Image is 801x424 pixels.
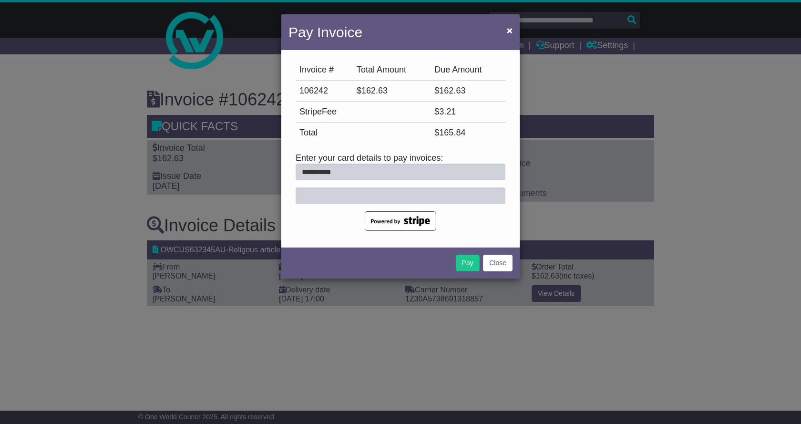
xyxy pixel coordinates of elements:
[296,81,353,102] td: 106242
[483,255,513,271] button: Close
[431,102,505,123] td: $
[353,60,431,81] td: Total Amount
[353,81,431,102] td: $
[439,86,465,95] span: 162.63
[302,191,499,199] iframe: Secure card payment input frame
[502,21,517,40] button: Close
[439,128,465,137] span: 165.84
[431,81,505,102] td: $
[456,255,480,271] button: Pay
[431,123,505,144] td: $
[288,21,362,43] h4: Pay Invoice
[296,123,431,144] td: Total
[365,211,436,231] img: powered-by-stripe.png
[296,102,431,123] td: StripeFee
[296,60,353,81] td: Invoice #
[439,107,456,116] span: 3.21
[431,60,505,81] td: Due Amount
[361,86,388,95] span: 162.63
[507,25,513,36] span: ×
[296,153,505,231] div: Enter your card details to pay invoices:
